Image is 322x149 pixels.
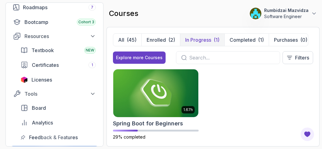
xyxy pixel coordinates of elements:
button: Filters [283,51,313,64]
div: Bootcamp [24,18,96,26]
button: Purchases(0) [269,34,312,46]
button: All(45) [113,34,141,46]
p: Rumbidzai Mazvidza [264,7,309,13]
a: analytics [17,117,99,129]
p: Enrolled [147,36,166,44]
a: board [17,102,99,114]
div: (2) [168,36,175,44]
button: Tools [9,88,99,99]
a: bootcamp [9,16,99,28]
p: Software Engineer [264,13,309,20]
div: Tools [24,90,96,97]
p: Filters [295,54,309,61]
span: 29% completed [113,134,145,139]
button: Enrolled(2) [141,34,180,46]
a: certificates [17,59,99,71]
img: user profile image [250,8,261,19]
span: Board [32,104,46,112]
div: (1) [258,36,264,44]
button: Explore more Courses [113,52,166,64]
span: 7 [91,5,93,10]
img: Spring Boot for Beginners card [113,69,198,117]
a: textbook [17,44,99,56]
div: (1) [214,36,219,44]
button: In Progress(1) [180,34,224,46]
div: (0) [300,36,307,44]
p: All [118,36,124,44]
span: Textbook [32,47,54,54]
span: Analytics [32,119,53,126]
p: Purchases [274,36,298,44]
div: Resources [24,32,96,40]
span: Feedback & Features [29,134,78,141]
p: Completed [230,36,256,44]
h2: courses [109,9,138,18]
a: licenses [17,74,99,86]
a: roadmaps [9,1,99,13]
img: jetbrains icon [21,77,28,83]
div: Explore more Courses [116,55,163,61]
input: Search... [189,54,275,61]
span: Cohort 3 [78,20,94,25]
div: (45) [127,36,137,44]
button: user profile imageRumbidzai MazvidzaSoftware Engineer [249,7,317,20]
p: In Progress [185,36,211,44]
p: 1.67h [183,107,193,112]
span: Licenses [32,76,52,83]
button: Open Feedback Button [300,127,315,142]
button: Completed(1) [224,34,269,46]
span: Certificates [32,61,59,69]
div: Roadmaps [23,4,96,11]
h2: Spring Boot for Beginners [113,119,183,128]
span: NEW [86,48,94,53]
span: 1 [92,63,93,67]
button: Resources [9,31,99,42]
a: feedback [17,131,99,143]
